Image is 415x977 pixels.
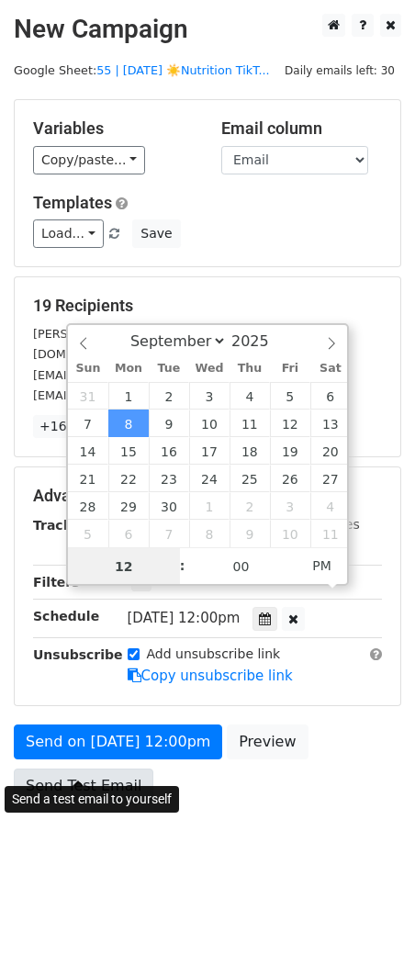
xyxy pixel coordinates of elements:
[310,492,351,520] span: October 4, 2025
[33,415,110,438] a: +16 more
[33,486,382,506] h5: Advanced
[33,575,80,590] strong: Filters
[132,219,180,248] button: Save
[33,609,99,623] strong: Schedule
[108,520,149,547] span: October 6, 2025
[33,518,95,533] strong: Tracking
[310,437,351,465] span: September 20, 2025
[149,382,189,410] span: September 2, 2025
[310,382,351,410] span: September 6, 2025
[68,437,108,465] span: September 14, 2025
[108,363,149,375] span: Mon
[149,363,189,375] span: Tue
[68,520,108,547] span: October 5, 2025
[297,547,347,584] span: Click to toggle
[14,14,401,45] h2: New Campaign
[33,146,145,174] a: Copy/paste...
[189,520,230,547] span: October 8, 2025
[68,465,108,492] span: September 21, 2025
[189,410,230,437] span: September 10, 2025
[147,645,281,664] label: Add unsubscribe link
[108,465,149,492] span: September 22, 2025
[270,520,310,547] span: October 10, 2025
[230,437,270,465] span: September 18, 2025
[33,193,112,212] a: Templates
[33,118,194,139] h5: Variables
[14,724,222,759] a: Send on [DATE] 12:00pm
[68,548,180,585] input: Hour
[270,382,310,410] span: September 5, 2025
[14,63,270,77] small: Google Sheet:
[108,437,149,465] span: September 15, 2025
[270,492,310,520] span: October 3, 2025
[189,363,230,375] span: Wed
[230,492,270,520] span: October 2, 2025
[230,520,270,547] span: October 9, 2025
[189,382,230,410] span: September 3, 2025
[149,465,189,492] span: September 23, 2025
[227,724,308,759] a: Preview
[149,410,189,437] span: September 9, 2025
[68,363,108,375] span: Sun
[270,410,310,437] span: September 12, 2025
[323,889,415,977] iframe: Chat Widget
[310,410,351,437] span: September 13, 2025
[278,63,401,77] a: Daily emails left: 30
[287,515,359,534] label: UTM Codes
[149,492,189,520] span: September 30, 2025
[128,668,293,684] a: Copy unsubscribe link
[33,219,104,248] a: Load...
[33,296,382,316] h5: 19 Recipients
[189,465,230,492] span: September 24, 2025
[14,769,153,803] a: Send Test Email
[189,437,230,465] span: September 17, 2025
[278,61,401,81] span: Daily emails left: 30
[230,410,270,437] span: September 11, 2025
[310,520,351,547] span: October 11, 2025
[5,786,179,813] div: Send a test email to yourself
[270,363,310,375] span: Fri
[270,437,310,465] span: September 19, 2025
[108,382,149,410] span: September 1, 2025
[108,492,149,520] span: September 29, 2025
[149,520,189,547] span: October 7, 2025
[230,382,270,410] span: September 4, 2025
[33,388,238,402] small: [EMAIL_ADDRESS][DOMAIN_NAME]
[108,410,149,437] span: September 8, 2025
[180,547,185,584] span: :
[68,410,108,437] span: September 7, 2025
[310,465,351,492] span: September 27, 2025
[185,548,297,585] input: Minute
[227,332,293,350] input: Year
[221,118,382,139] h5: Email column
[310,363,351,375] span: Sat
[33,368,238,382] small: [EMAIL_ADDRESS][DOMAIN_NAME]
[33,327,334,362] small: [PERSON_NAME][EMAIL_ADDRESS][PERSON_NAME][DOMAIN_NAME]
[68,382,108,410] span: August 31, 2025
[33,647,123,662] strong: Unsubscribe
[270,465,310,492] span: September 26, 2025
[68,492,108,520] span: September 28, 2025
[128,610,241,626] span: [DATE] 12:00pm
[230,363,270,375] span: Thu
[189,492,230,520] span: October 1, 2025
[96,63,269,77] a: 55 | [DATE] ☀️Nutrition TikT...
[149,437,189,465] span: September 16, 2025
[230,465,270,492] span: September 25, 2025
